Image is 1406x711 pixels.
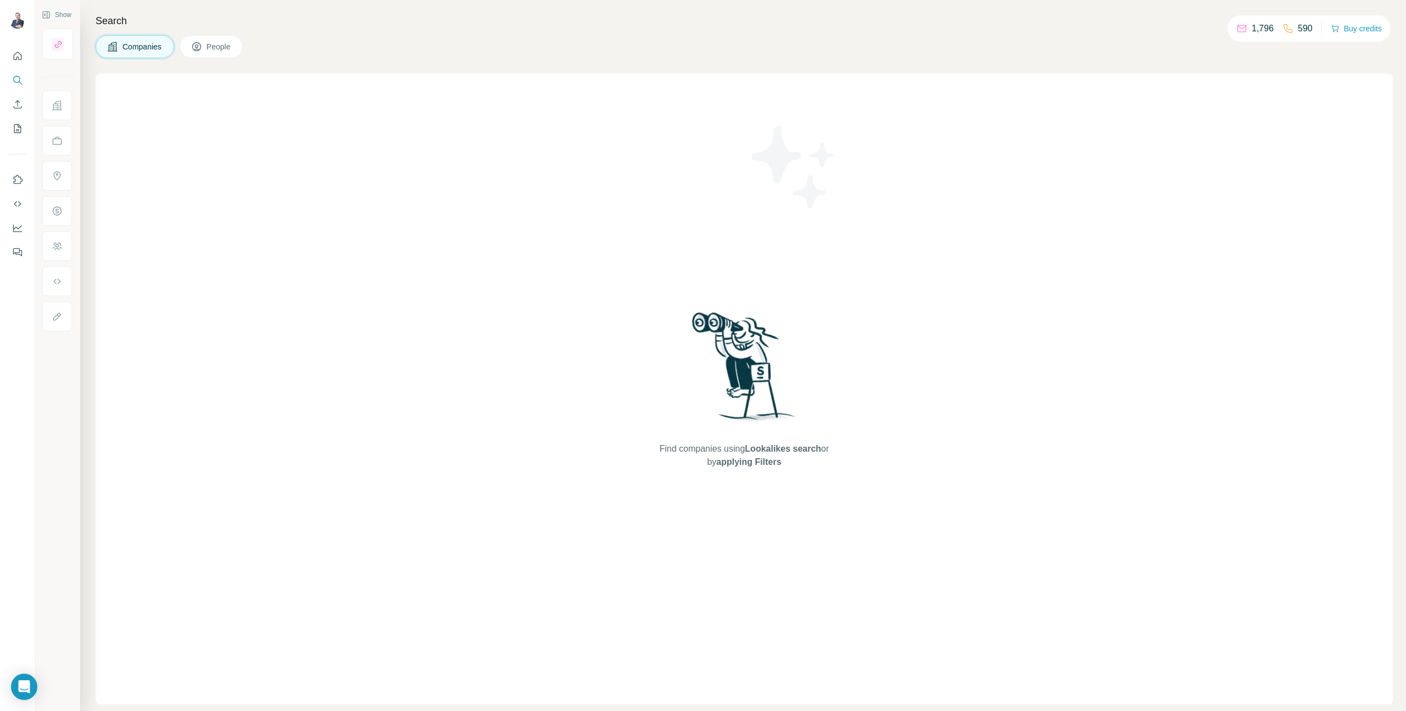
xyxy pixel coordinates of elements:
button: Enrich CSV [9,95,26,114]
span: Find companies using or by [656,442,832,469]
span: Lookalikes search [745,444,821,453]
button: Search [9,70,26,90]
button: Use Surfe on LinkedIn [9,170,26,190]
button: Quick start [9,46,26,66]
span: Companies [122,41,163,52]
button: Buy credits [1331,21,1382,36]
div: Open Intercom Messenger [11,674,37,700]
p: 1,796 [1252,22,1274,35]
img: Surfe Illustration - Stars [744,118,843,216]
h4: Search [96,13,1393,29]
p: 590 [1298,22,1313,35]
img: Surfe Illustration - Woman searching with binoculars [687,309,801,432]
button: My lists [9,119,26,138]
button: Show [34,7,79,23]
img: Avatar [9,11,26,29]
span: People [207,41,232,52]
button: Feedback [9,242,26,262]
button: Dashboard [9,218,26,238]
button: Use Surfe API [9,194,26,214]
span: applying Filters [716,457,781,466]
